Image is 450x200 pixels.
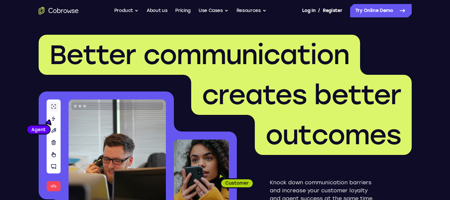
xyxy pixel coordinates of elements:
a: Register [323,4,342,17]
button: Use Cases [199,4,228,17]
a: Go to the home page [39,7,79,15]
a: Log In [302,4,315,17]
a: Pricing [175,4,191,17]
button: Resources [236,4,266,17]
span: / [318,7,320,15]
span: creates better [202,79,401,111]
span: Better communication [49,39,349,71]
span: outcomes [265,119,401,151]
a: Try Online Demo [350,4,412,17]
a: About us [147,4,167,17]
button: Product [114,4,139,17]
